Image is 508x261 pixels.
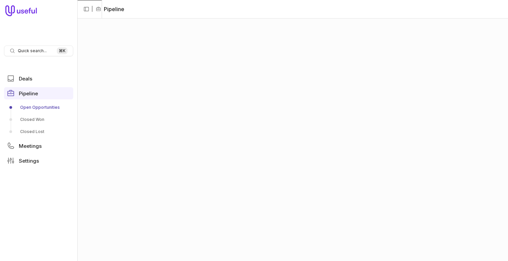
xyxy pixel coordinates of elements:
[19,143,42,149] span: Meetings
[19,91,38,96] span: Pipeline
[4,126,73,137] a: Closed Lost
[91,5,93,13] span: |
[18,48,47,54] span: Quick search...
[4,155,73,167] a: Settings
[4,72,73,85] a: Deals
[4,114,73,125] a: Closed Won
[4,87,73,99] a: Pipeline
[81,4,91,14] button: Collapse sidebar
[19,158,39,163] span: Settings
[19,76,32,81] span: Deals
[4,102,73,137] div: Pipeline submenu
[96,5,124,13] li: Pipeline
[57,47,68,54] kbd: ⌘ K
[4,140,73,152] a: Meetings
[4,102,73,113] a: Open Opportunities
